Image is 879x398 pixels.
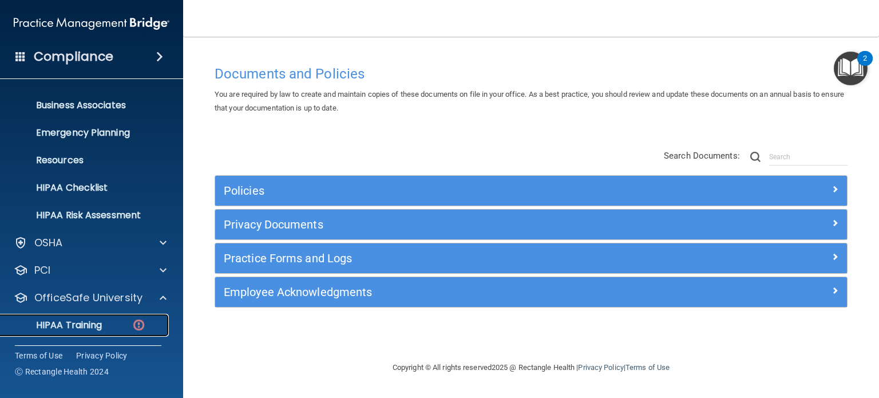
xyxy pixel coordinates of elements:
a: Privacy Documents [224,215,838,234]
p: HIPAA Training [7,320,102,331]
a: Policies [224,182,838,200]
span: Ⓒ Rectangle Health 2024 [15,366,109,377]
p: HIPAA Risk Assessment [7,210,164,221]
span: You are required by law to create and maintain copies of these documents on file in your office. ... [215,90,844,112]
a: PCI [14,263,167,277]
a: OfficeSafe University [14,291,167,305]
img: danger-circle.6113f641.png [132,318,146,332]
a: Terms of Use [15,350,62,361]
input: Search [769,148,848,165]
a: OSHA [14,236,167,250]
div: 2 [863,58,867,73]
a: Privacy Policy [578,363,623,372]
a: Employee Acknowledgments [224,283,838,301]
img: PMB logo [14,12,169,35]
h5: Practice Forms and Logs [224,252,680,265]
p: Resources [7,155,164,166]
p: PCI [34,263,50,277]
h4: Compliance [34,49,113,65]
h5: Privacy Documents [224,218,680,231]
span: Search Documents: [664,151,740,161]
p: OSHA [34,236,63,250]
button: Open Resource Center, 2 new notifications [834,52,868,85]
p: Business Associates [7,100,164,111]
h5: Policies [224,184,680,197]
a: Terms of Use [625,363,670,372]
h5: Employee Acknowledgments [224,286,680,298]
p: OfficeSafe University [34,291,142,305]
h4: Documents and Policies [215,66,848,81]
p: Emergency Planning [7,127,164,139]
img: ic-search.3b580494.png [750,152,761,162]
a: Privacy Policy [76,350,128,361]
div: Copyright © All rights reserved 2025 @ Rectangle Health | | [322,349,740,386]
p: HIPAA Checklist [7,182,164,194]
a: Practice Forms and Logs [224,249,838,267]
